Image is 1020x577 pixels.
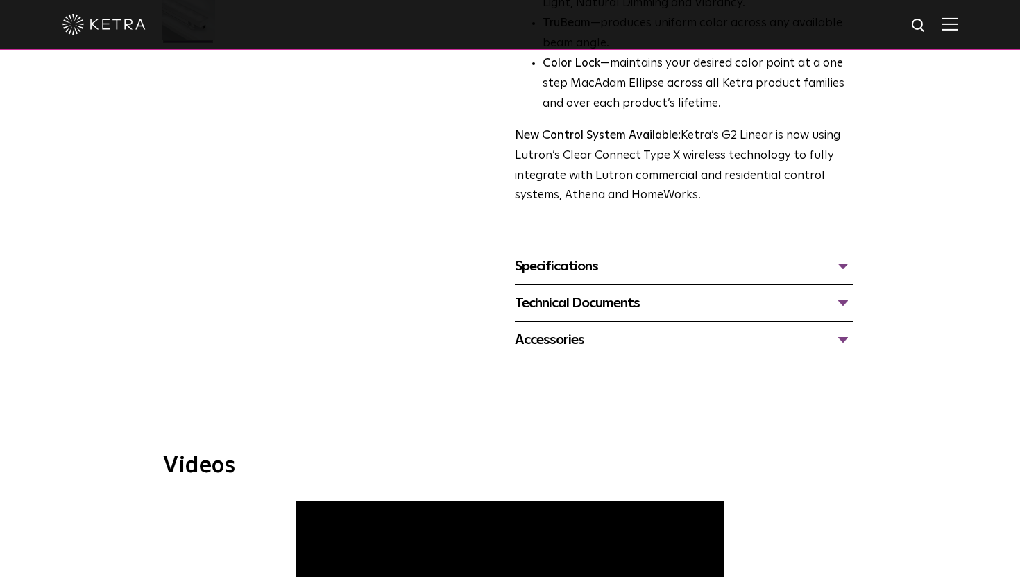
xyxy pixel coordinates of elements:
[62,14,146,35] img: ketra-logo-2019-white
[515,292,853,314] div: Technical Documents
[515,126,853,207] p: Ketra’s G2 Linear is now using Lutron’s Clear Connect Type X wireless technology to fully integra...
[543,58,600,69] strong: Color Lock
[163,455,857,477] h3: Videos
[910,17,928,35] img: search icon
[515,255,853,277] div: Specifications
[515,329,853,351] div: Accessories
[515,130,681,141] strong: New Control System Available:
[942,17,958,31] img: Hamburger%20Nav.svg
[543,54,853,114] li: —maintains your desired color point at a one step MacAdam Ellipse across all Ketra product famili...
